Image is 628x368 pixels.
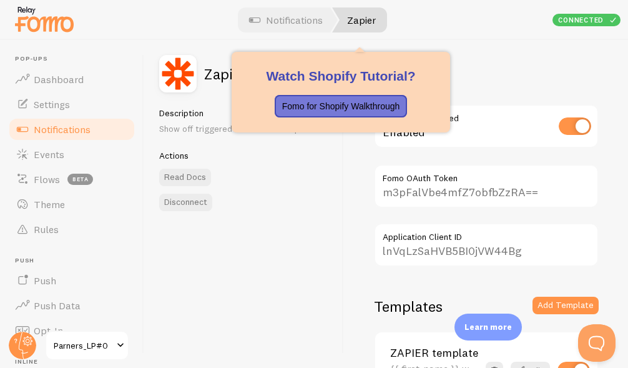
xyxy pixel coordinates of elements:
img: fomo-relay-logo-orange.svg [13,3,76,35]
div: Learn more [454,314,522,341]
button: Add Template [532,297,599,314]
a: Parners_LP#0 [45,331,129,361]
h5: Actions [159,150,328,161]
div: Enabled [374,104,599,150]
button: Fomo for Shopify Walkthrough [275,95,408,117]
iframe: Help Scout Beacon - Open [578,324,616,362]
span: Settings [34,98,70,111]
span: Dashboard [34,73,84,86]
h2: Zapier [204,66,247,81]
label: Application Client ID [374,223,599,244]
span: Notifications [34,123,91,136]
p: Show off triggered events from Zapier. [159,122,328,135]
a: Opt-In [7,318,136,343]
a: Events [7,142,136,167]
img: fomo_icons_zapier.svg [159,55,197,92]
a: Settings [7,92,136,117]
span: Opt-In [34,324,63,337]
a: Push [7,268,136,293]
span: Push Data [34,299,81,312]
span: Parners_LP#0 [54,338,113,353]
span: Push [34,274,56,287]
p: Learn more [464,321,512,333]
a: Read Docs [159,169,211,186]
span: Rules [34,223,59,236]
a: Theme [7,192,136,217]
h5: Description [159,107,328,119]
span: Theme [34,198,65,211]
a: ZAPIER template - 3 [390,347,478,359]
span: Inline [15,358,136,366]
h2: Watch Shopify Tutorial? [247,67,435,85]
span: Flows [34,173,60,186]
a: Dashboard [7,67,136,92]
p: Fomo for Shopify Walkthrough [282,100,400,112]
h2: Templates [374,297,443,316]
a: Disconnect [159,194,212,211]
label: Fomo OAuth Token [374,164,599,186]
span: Events [34,148,64,161]
a: Push Data [7,293,136,318]
a: Flows beta [7,167,136,192]
h2: Settings [374,70,599,89]
a: Rules [7,217,136,242]
span: Pop-ups [15,55,136,63]
span: Push [15,257,136,265]
span: beta [67,174,93,185]
a: Notifications [7,117,136,142]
